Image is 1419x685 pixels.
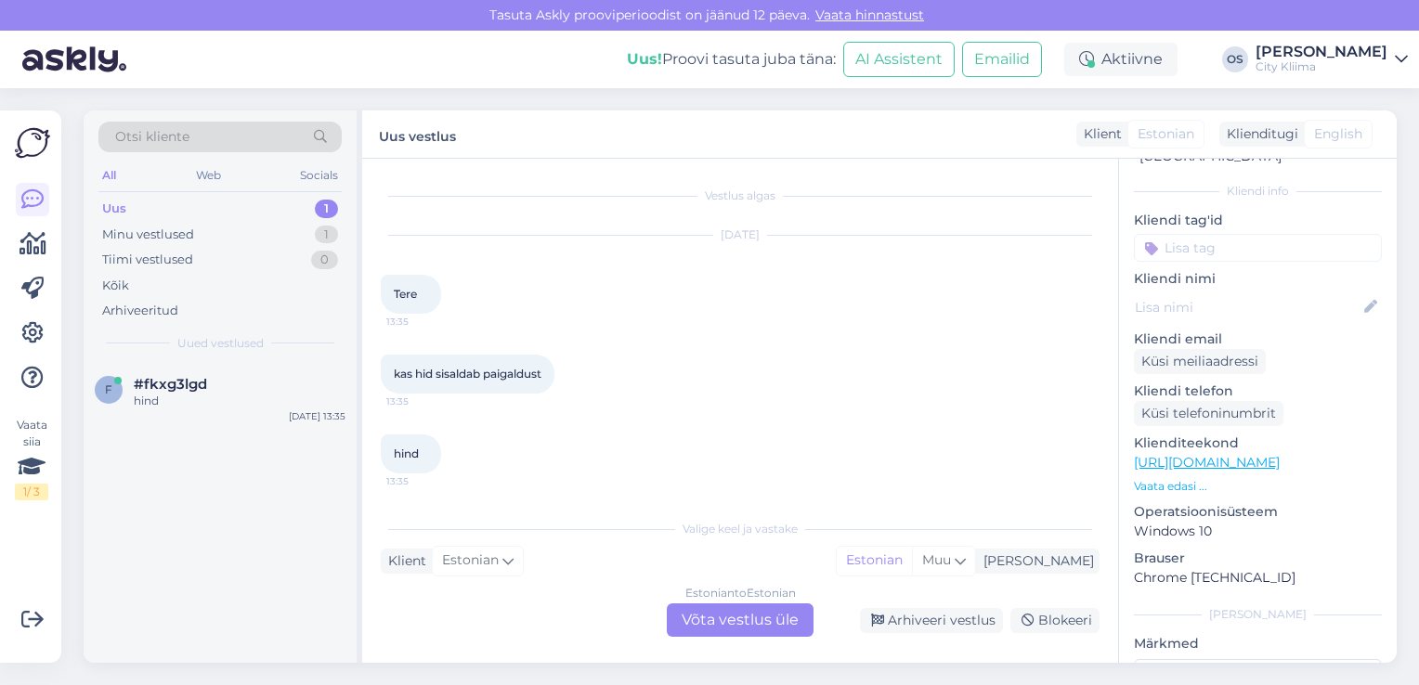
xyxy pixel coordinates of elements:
[843,42,955,77] button: AI Assistent
[192,163,225,187] div: Web
[1256,45,1408,74] a: [PERSON_NAME]City Kliima
[1134,634,1382,653] p: Märkmed
[1138,124,1194,144] span: Estonian
[15,484,48,500] div: 1 / 3
[685,585,796,601] div: Estonian to Estonian
[381,521,1100,537] div: Valige keel ja vastake
[381,226,1100,243] div: [DATE]
[15,417,48,500] div: Vaata siia
[105,382,112,396] span: f
[667,603,814,637] div: Võta vestlus üle
[1134,433,1382,453] p: Klienditeekond
[1135,297,1360,317] input: Lisa nimi
[296,163,342,187] div: Socials
[1134,234,1382,262] input: Lisa tag
[627,48,836,71] div: Proovi tasuta juba täna:
[15,125,50,161] img: Askly Logo
[810,6,930,23] a: Vaata hinnastust
[1222,46,1248,72] div: OS
[1134,478,1382,495] p: Vaata edasi ...
[627,50,662,68] b: Uus!
[1134,381,1382,401] p: Kliendi telefon
[102,302,178,320] div: Arhiveeritud
[1010,608,1100,633] div: Blokeeri
[102,226,194,244] div: Minu vestlused
[1134,211,1382,230] p: Kliendi tag'id
[381,187,1100,204] div: Vestlus algas
[115,127,189,147] span: Otsi kliente
[394,287,417,301] span: Tere
[1256,59,1387,74] div: City Kliima
[1134,606,1382,623] div: [PERSON_NAME]
[315,226,338,244] div: 1
[1314,124,1362,144] span: English
[315,200,338,218] div: 1
[386,315,456,329] span: 13:35
[102,277,129,295] div: Kõik
[962,42,1042,77] button: Emailid
[381,551,426,571] div: Klient
[1256,45,1387,59] div: [PERSON_NAME]
[134,393,345,409] div: hind
[379,122,456,147] label: Uus vestlus
[1076,124,1122,144] div: Klient
[386,474,456,488] span: 13:35
[922,551,951,568] span: Muu
[102,200,126,218] div: Uus
[1134,330,1382,349] p: Kliendi email
[289,409,345,423] div: [DATE] 13:35
[1064,43,1178,76] div: Aktiivne
[442,550,499,571] span: Estonian
[134,376,207,393] span: #fkxg3lgd
[1134,349,1266,374] div: Küsi meiliaadressi
[976,551,1094,571] div: [PERSON_NAME]
[837,547,912,575] div: Estonian
[102,251,193,269] div: Tiimi vestlused
[860,608,1003,633] div: Arhiveeri vestlus
[394,446,419,460] span: hind
[1134,522,1382,541] p: Windows 10
[1219,124,1298,144] div: Klienditugi
[1134,568,1382,588] p: Chrome [TECHNICAL_ID]
[311,251,338,269] div: 0
[1134,269,1382,289] p: Kliendi nimi
[1134,183,1382,200] div: Kliendi info
[1134,454,1280,471] a: [URL][DOMAIN_NAME]
[1134,401,1283,426] div: Küsi telefoninumbrit
[386,394,456,408] span: 13:35
[1134,549,1382,568] p: Brauser
[394,367,541,381] span: kas hid sisaldab paigaldust
[1134,502,1382,522] p: Operatsioonisüsteem
[98,163,120,187] div: All
[177,335,264,352] span: Uued vestlused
